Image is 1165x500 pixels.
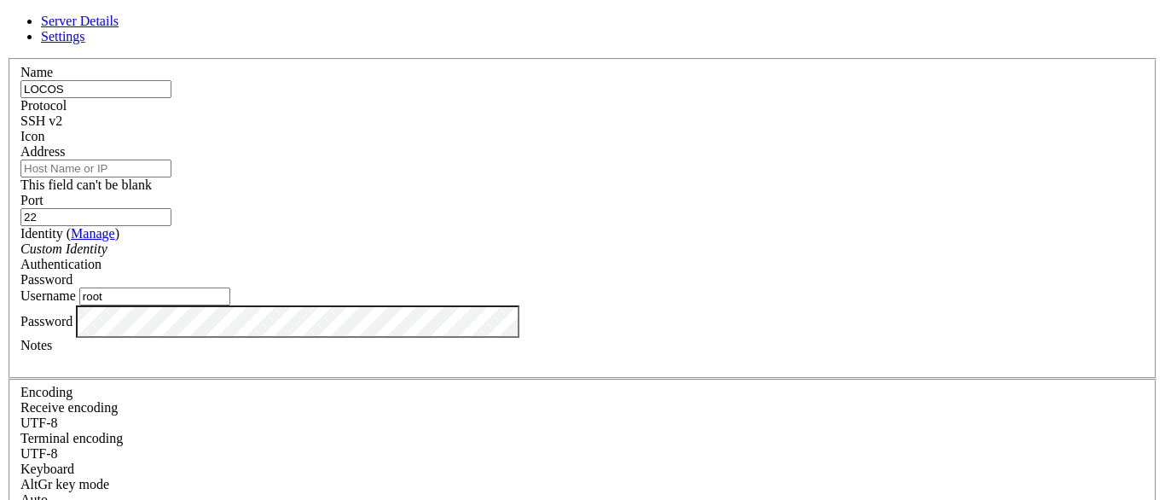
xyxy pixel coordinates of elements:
[20,129,44,143] label: Icon
[20,160,171,177] input: Host Name or IP
[7,7,943,22] x-row: Connection timed out
[20,113,62,128] span: SSH v2
[41,14,119,28] a: Server Details
[20,462,74,476] label: Keyboard
[67,226,119,241] span: ( )
[79,288,230,305] input: Login Username
[20,272,1145,288] div: Password
[20,416,58,430] span: UTF-8
[20,313,72,328] label: Password
[41,29,85,44] a: Settings
[7,22,14,38] div: (0, 1)
[20,385,72,399] label: Encoding
[20,446,1145,462] div: UTF-8
[20,241,1145,257] div: Custom Identity
[20,193,43,207] label: Port
[20,226,119,241] label: Identity
[20,65,53,79] label: Name
[20,241,107,256] i: Custom Identity
[20,208,171,226] input: Port Number
[20,257,101,271] label: Authentication
[20,446,58,461] span: UTF-8
[20,144,65,159] label: Address
[20,80,171,98] input: Server Name
[20,113,1145,129] div: SSH v2
[20,338,52,352] label: Notes
[20,431,123,445] label: The default terminal encoding. ISO-2022 enables character map translations (like graphics maps). ...
[20,288,76,303] label: Username
[20,177,1145,193] div: This field can't be blank
[20,477,109,491] label: Set the expected encoding for data received from the host. If the encodings do not match, visual ...
[20,416,1145,431] div: UTF-8
[20,272,72,287] span: Password
[20,98,67,113] label: Protocol
[71,226,115,241] a: Manage
[20,400,118,415] label: Set the expected encoding for data received from the host. If the encodings do not match, visual ...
